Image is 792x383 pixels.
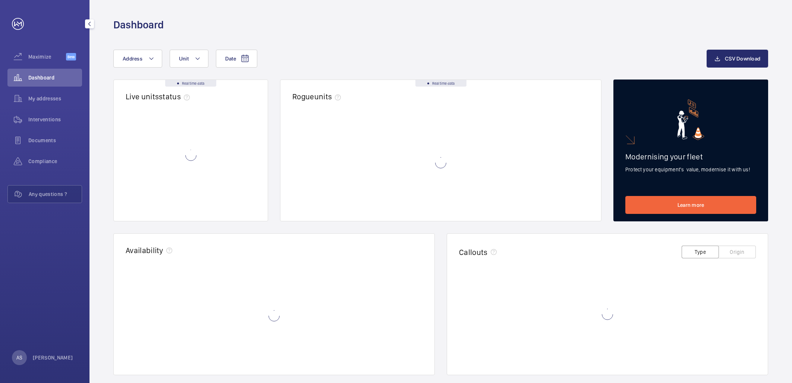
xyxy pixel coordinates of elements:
[66,53,76,60] span: Beta
[123,56,142,62] span: Address
[29,190,82,198] span: Any questions ?
[113,18,164,32] h1: Dashboard
[292,92,344,101] h2: Rogue
[159,92,193,101] span: status
[16,354,22,361] p: AS
[314,92,344,101] span: units
[625,152,756,161] h2: Modernising your fleet
[719,246,756,258] button: Origin
[170,50,208,68] button: Unit
[677,99,704,140] img: marketing-card.svg
[28,137,82,144] span: Documents
[28,74,82,81] span: Dashboard
[28,158,82,165] span: Compliance
[179,56,189,62] span: Unit
[28,116,82,123] span: Interventions
[225,56,236,62] span: Date
[216,50,257,68] button: Date
[28,53,66,60] span: Maximize
[33,354,73,361] p: [PERSON_NAME]
[126,92,193,101] h2: Live units
[682,246,719,258] button: Type
[165,80,216,87] div: Real time data
[415,80,466,87] div: Real time data
[625,166,756,173] p: Protect your equipment's value, modernise it with us!
[28,95,82,102] span: My addresses
[625,196,756,214] a: Learn more
[725,56,760,62] span: CSV Download
[459,247,488,257] h2: Callouts
[126,246,163,255] h2: Availability
[707,50,768,68] button: CSV Download
[113,50,162,68] button: Address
